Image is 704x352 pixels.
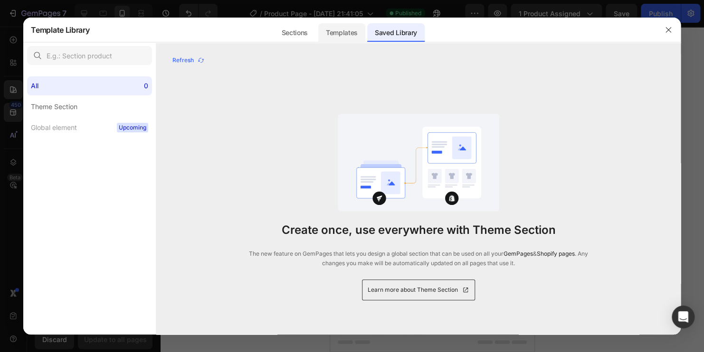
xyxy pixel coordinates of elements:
[31,122,77,133] div: Global element
[1,6,201,66] p: El Bisglicinato de Magnesio es la forma más absorbible de magnesio que tu cuerpo necesita para re...
[362,279,475,300] a: Learn more about Theme Section
[672,306,694,328] div: Open Intercom Messenger
[8,138,53,148] span: Add section
[74,159,131,169] div: Choose templates
[71,82,133,94] p: QUIERO COMPRAR
[66,235,137,244] span: then drag & drop elements
[69,171,134,179] span: inspired by CRO experts
[117,123,148,132] span: Upcoming
[60,76,145,100] button: <p>QUIERO COMPRAR</p>
[171,54,205,67] button: Refresh
[73,223,131,233] div: Add blank section
[76,203,127,212] span: from URL or image
[537,250,575,257] span: Shopify pages
[367,23,425,42] div: Saved Library
[504,250,533,257] span: GemPages
[368,285,458,295] span: Learn more about Theme Section
[31,80,38,92] div: All
[249,249,588,268] p: The new feature on GemPages that lets you design a global section that can be used on all your & ...
[31,18,89,42] h2: Template Library
[282,222,556,238] h1: Create once, use everywhere with Theme Section
[172,56,205,65] div: Refresh
[77,191,127,201] div: Generate layout
[144,80,148,92] div: 0
[274,23,315,42] div: Sections
[27,46,152,65] input: E.g.: Section product
[338,114,499,211] img: save library
[31,101,77,112] div: Theme Section
[318,23,365,42] div: Templates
